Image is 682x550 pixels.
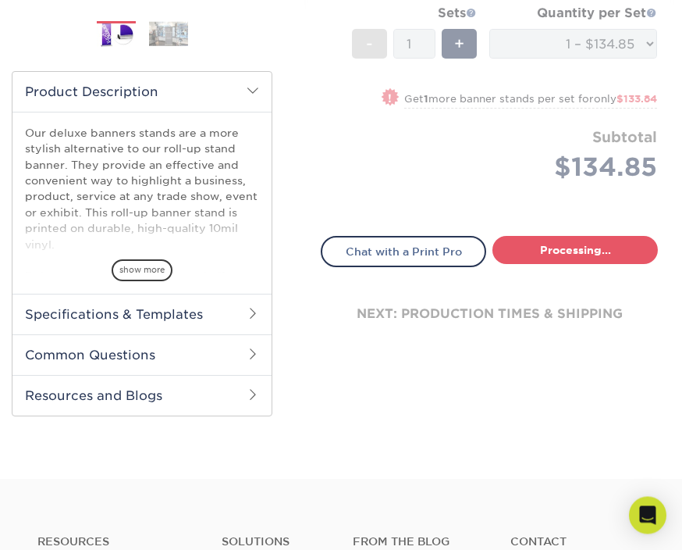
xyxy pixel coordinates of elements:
span: show more [112,260,172,281]
h2: Resources and Blogs [12,376,272,416]
h4: Solutions [222,536,329,549]
h2: Specifications & Templates [12,295,272,335]
h2: Product Description [12,73,272,112]
img: Banner Stands 02 [149,23,188,47]
a: Chat with a Print Pro [321,237,486,268]
h4: From the Blog [353,536,487,549]
div: Open Intercom Messenger [629,497,666,534]
a: Processing... [492,237,658,265]
a: Contact [510,536,645,549]
h4: Resources [37,536,198,549]
p: Our deluxe banners stands are a more stylish alternative to our roll-up stand banner. They provid... [25,126,259,397]
div: next: production times & shipping [321,268,658,362]
h2: Common Questions [12,335,272,376]
img: Banner Stands 01 [97,22,136,49]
